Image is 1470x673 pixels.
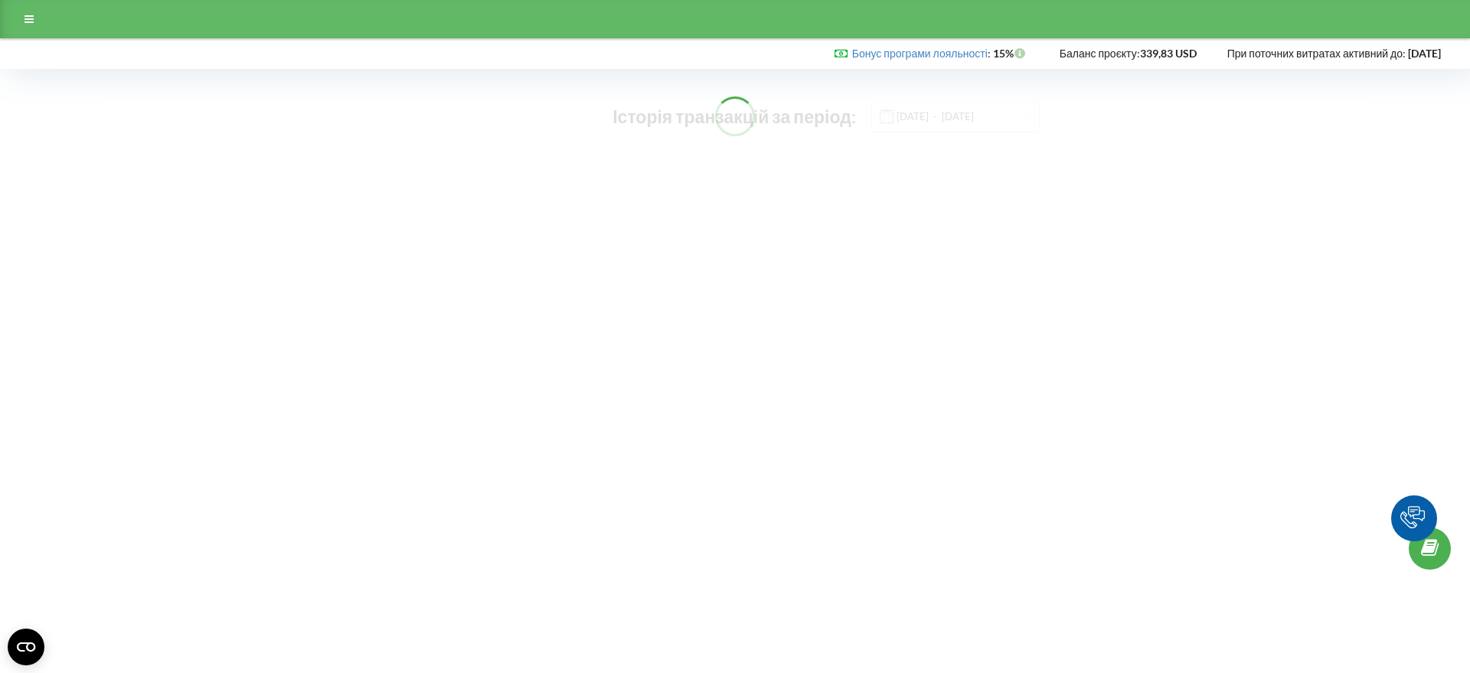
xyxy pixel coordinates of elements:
[1060,47,1140,60] span: Баланс проєкту:
[1227,47,1406,60] span: При поточних витратах активний до:
[852,47,988,60] a: Бонус програми лояльності
[8,629,44,665] button: Open CMP widget
[993,47,1029,60] strong: 15%
[852,47,991,60] span: :
[1140,47,1197,60] strong: 339,83 USD
[1408,47,1441,60] strong: [DATE]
